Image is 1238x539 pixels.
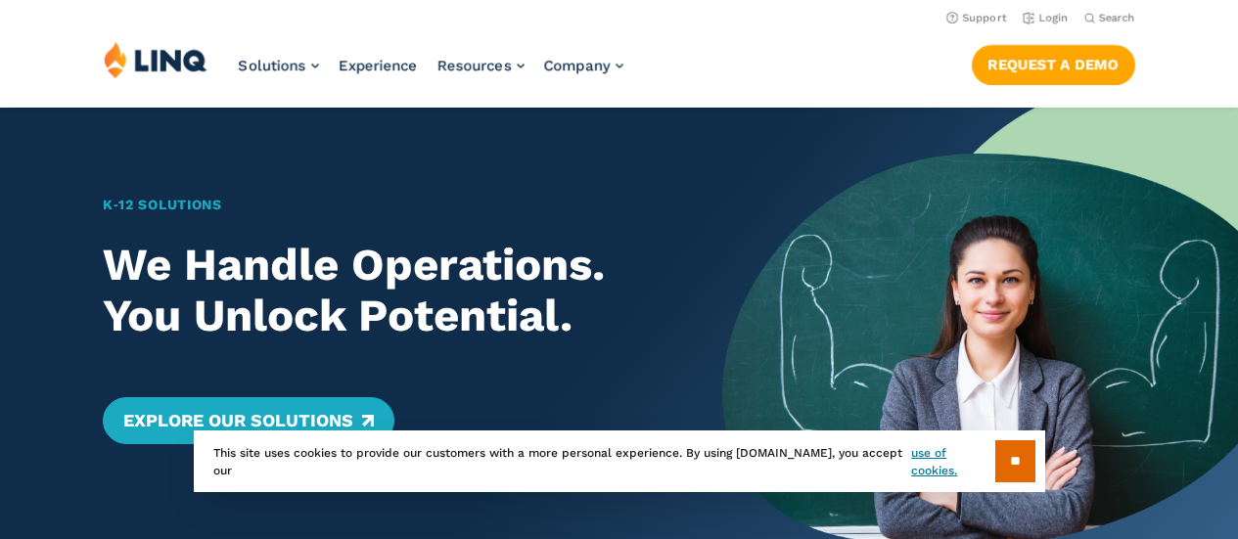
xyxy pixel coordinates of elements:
[103,240,671,342] h2: We Handle Operations. You Unlock Potential.
[972,41,1135,84] nav: Button Navigation
[239,57,306,74] span: Solutions
[437,57,512,74] span: Resources
[239,41,623,106] nav: Primary Navigation
[911,444,994,479] a: use of cookies.
[103,195,671,215] h1: K‑12 Solutions
[544,57,623,74] a: Company
[544,57,611,74] span: Company
[972,45,1135,84] a: Request a Demo
[103,397,393,444] a: Explore Our Solutions
[1099,12,1135,24] span: Search
[104,41,207,78] img: LINQ | K‑12 Software
[339,57,418,74] a: Experience
[194,430,1045,492] div: This site uses cookies to provide our customers with a more personal experience. By using [DOMAIN...
[239,57,319,74] a: Solutions
[437,57,525,74] a: Resources
[946,12,1007,24] a: Support
[1084,11,1135,25] button: Open Search Bar
[1023,12,1069,24] a: Login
